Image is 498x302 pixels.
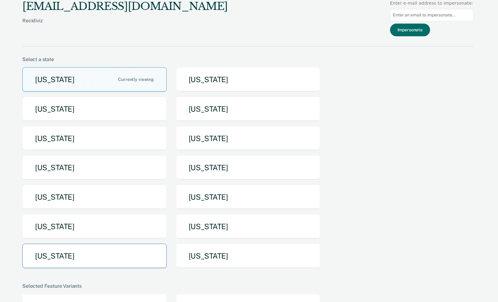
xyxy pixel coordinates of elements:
[22,214,167,239] button: [US_STATE]
[176,244,320,268] button: [US_STATE]
[176,126,320,151] button: [US_STATE]
[22,155,167,180] button: [US_STATE]
[22,67,167,92] button: [US_STATE]
[176,97,320,121] button: [US_STATE]
[176,67,320,92] button: [US_STATE]
[176,214,320,239] button: [US_STATE]
[22,56,473,62] div: Select a state
[390,9,473,21] input: Enter an email to impersonate...
[22,185,167,209] button: [US_STATE]
[390,24,430,36] button: Impersonate
[22,126,167,151] button: [US_STATE]
[22,18,228,33] div: Recidiviz
[22,97,167,121] button: [US_STATE]
[176,155,320,180] button: [US_STATE]
[22,244,167,268] button: [US_STATE]
[22,283,473,289] div: Selected Feature Variants
[176,185,320,209] button: [US_STATE]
